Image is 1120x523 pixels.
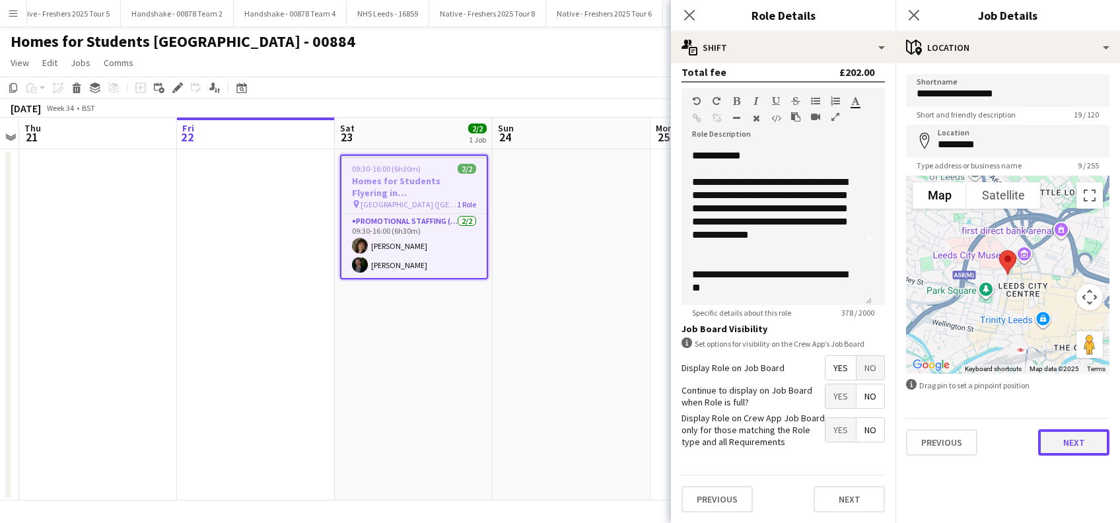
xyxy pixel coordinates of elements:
[1067,160,1109,170] span: 9 / 255
[825,384,856,408] span: Yes
[771,96,781,106] button: Underline
[682,384,825,408] label: Continue to display on Job Board when Role is full?
[857,356,884,380] span: No
[671,7,895,24] h3: Role Details
[340,122,355,134] span: Sat
[831,96,840,106] button: Ordered List
[831,308,885,318] span: 378 / 2000
[22,129,41,145] span: 21
[825,418,856,442] span: Yes
[732,96,741,106] button: Bold
[906,160,1032,170] span: Type address or business name
[839,65,874,79] div: £202.00
[341,175,487,199] h3: Homes for Students Flyering in [GEOGRAPHIC_DATA] - 00884
[71,57,90,69] span: Jobs
[234,1,347,26] button: Handshake - 00878 Team 4
[82,103,95,113] div: BST
[457,199,476,209] span: 1 Role
[682,412,825,448] label: Display Role on Crew App Job Board only for those matching the Role type and all Requirements
[682,323,885,335] h3: Job Board Visibility
[906,379,1109,392] div: Drag pin to set a pinpoint position
[1087,365,1105,372] a: Terms (opens in new tab)
[1076,284,1103,310] button: Map camera controls
[712,96,721,106] button: Redo
[913,182,967,209] button: Show street map
[429,1,546,26] button: Native - Freshers 2025 Tour 8
[663,1,884,26] button: [DEMOGRAPHIC_DATA][PERSON_NAME] 2025 Tour 1 - 00848
[496,129,514,145] span: 24
[895,7,1120,24] h3: Job Details
[732,113,741,123] button: Horizontal Line
[965,365,1022,374] button: Keyboard shortcuts
[341,214,487,278] app-card-role: Promotional Staffing (Brand Ambassadors)2/209:30-16:00 (6h30m)[PERSON_NAME][PERSON_NAME]
[1063,110,1109,120] span: 19 / 120
[895,32,1120,63] div: Location
[121,1,234,26] button: Handshake - 00878 Team 2
[811,96,820,106] button: Unordered List
[967,182,1040,209] button: Show satellite imagery
[654,129,673,145] span: 25
[340,155,488,279] app-job-card: 09:30-16:00 (6h30m)2/2Homes for Students Flyering in [GEOGRAPHIC_DATA] - 00884 [GEOGRAPHIC_DATA] ...
[546,1,663,26] button: Native - Freshers 2025 Tour 6
[469,135,486,145] div: 1 Job
[347,1,429,26] button: NHS Leeds - 16859
[857,418,884,442] span: No
[11,57,29,69] span: View
[1076,182,1103,209] button: Toggle fullscreen view
[791,96,800,106] button: Strikethrough
[98,54,139,71] a: Comms
[825,356,856,380] span: Yes
[682,362,785,374] label: Display Role on Job Board
[1076,331,1103,358] button: Drag Pegman onto the map to open Street View
[831,112,840,122] button: Fullscreen
[909,357,953,374] a: Open this area in Google Maps (opens a new window)
[458,164,476,174] span: 2/2
[44,103,77,113] span: Week 34
[814,486,885,512] button: Next
[682,65,726,79] div: Total fee
[1038,429,1109,456] button: Next
[682,337,885,350] div: Set options for visibility on the Crew App’s Job Board
[671,32,895,63] div: Shift
[692,96,701,106] button: Undo
[906,429,977,456] button: Previous
[5,54,34,71] a: View
[791,112,800,122] button: Paste as plain text
[656,122,673,134] span: Mon
[182,122,194,134] span: Fri
[857,384,884,408] span: No
[682,308,802,318] span: Specific details about this role
[42,57,57,69] span: Edit
[24,122,41,134] span: Thu
[180,129,194,145] span: 22
[752,113,761,123] button: Clear Formatting
[352,164,421,174] span: 09:30-16:00 (6h30m)
[906,110,1026,120] span: Short and friendly description
[104,57,133,69] span: Comms
[4,1,121,26] button: Native - Freshers 2025 Tour 5
[1030,365,1079,372] span: Map data ©2025
[11,32,355,52] h1: Homes for Students [GEOGRAPHIC_DATA] - 00884
[361,199,457,209] span: [GEOGRAPHIC_DATA] ([GEOGRAPHIC_DATA])
[811,112,820,122] button: Insert video
[11,102,41,115] div: [DATE]
[37,54,63,71] a: Edit
[851,96,860,106] button: Text Color
[65,54,96,71] a: Jobs
[752,96,761,106] button: Italic
[468,123,487,133] span: 2/2
[771,113,781,123] button: HTML Code
[338,129,355,145] span: 23
[498,122,514,134] span: Sun
[682,486,753,512] button: Previous
[909,357,953,374] img: Google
